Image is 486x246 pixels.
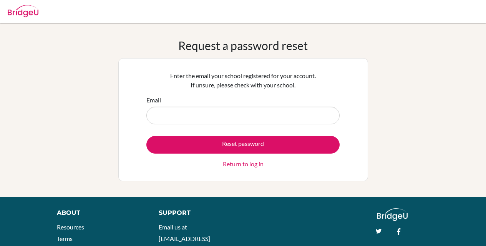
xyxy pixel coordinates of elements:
[159,208,236,218] div: Support
[57,208,141,218] div: About
[57,235,73,242] a: Terms
[178,38,308,52] h1: Request a password reset
[146,95,161,105] label: Email
[146,136,340,154] button: Reset password
[57,223,84,231] a: Resources
[223,159,264,169] a: Return to log in
[8,5,38,17] img: Bridge-U
[377,208,408,221] img: logo_white@2x-f4f0deed5e89b7ecb1c2cc34c3e3d731f90f0f143d5ea2071677605dd97b5244.png
[146,71,340,90] p: Enter the email your school registered for your account. If unsure, please check with your school.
